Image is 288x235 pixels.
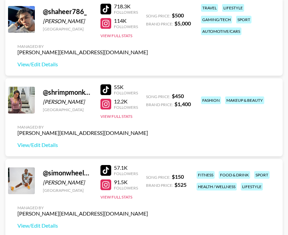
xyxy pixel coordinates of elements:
[146,175,170,180] span: Song Price:
[222,4,244,12] div: lifestyle
[146,13,170,18] span: Song Price:
[241,183,263,190] div: lifestyle
[172,173,184,180] strong: $ 150
[146,183,173,188] span: Brand Price:
[43,26,92,31] div: [GEOGRAPHIC_DATA]
[114,3,138,10] div: 718.3K
[172,93,184,99] strong: $ 450
[17,142,148,148] a: View/Edit Details
[174,181,187,188] strong: $ 525
[225,96,264,104] div: makeup & beauty
[114,98,138,105] div: 12.2K
[114,10,138,15] div: Followers
[17,130,148,136] div: [PERSON_NAME][EMAIL_ADDRESS][DOMAIN_NAME]
[174,20,191,26] strong: $ 5,000
[43,98,92,105] div: [PERSON_NAME]
[146,102,173,107] span: Brand Price:
[17,125,148,130] div: Managed By
[17,61,148,68] a: View/Edit Details
[43,179,92,186] div: [PERSON_NAME]
[100,33,132,38] button: View Full Stats
[172,12,184,18] strong: $ 500
[43,88,92,96] div: @ shrimpmonkey04
[114,171,138,176] div: Followers
[17,44,148,49] div: Managed By
[114,164,138,171] div: 57.1K
[114,179,138,185] div: 91.5K
[114,24,138,29] div: Followers
[146,94,170,99] span: Song Price:
[201,16,232,23] div: gaming/tech
[197,183,237,190] div: health / wellness
[43,107,92,112] div: [GEOGRAPHIC_DATA]
[114,17,138,24] div: 114K
[146,21,173,26] span: Brand Price:
[114,185,138,190] div: Followers
[43,18,92,24] div: [PERSON_NAME]
[114,84,138,90] div: 55K
[43,7,92,16] div: @ shaheer786_
[100,114,132,119] button: View Full Stats
[114,90,138,95] div: Followers
[17,222,148,229] a: View/Edit Details
[17,205,148,210] div: Managed By
[100,194,132,200] button: View Full Stats
[197,171,215,179] div: fitness
[254,171,270,179] div: sport
[174,101,191,107] strong: $ 1,400
[43,188,92,193] div: [GEOGRAPHIC_DATA]
[17,49,148,56] div: [PERSON_NAME][EMAIL_ADDRESS][DOMAIN_NAME]
[201,27,241,35] div: automotive/cars
[114,105,138,110] div: Followers
[201,96,221,104] div: fashion
[236,16,251,23] div: sport
[17,210,148,217] div: [PERSON_NAME][EMAIL_ADDRESS][DOMAIN_NAME]
[43,169,92,177] div: @ simonwheeler10
[201,4,218,12] div: travel
[219,171,250,179] div: food & drink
